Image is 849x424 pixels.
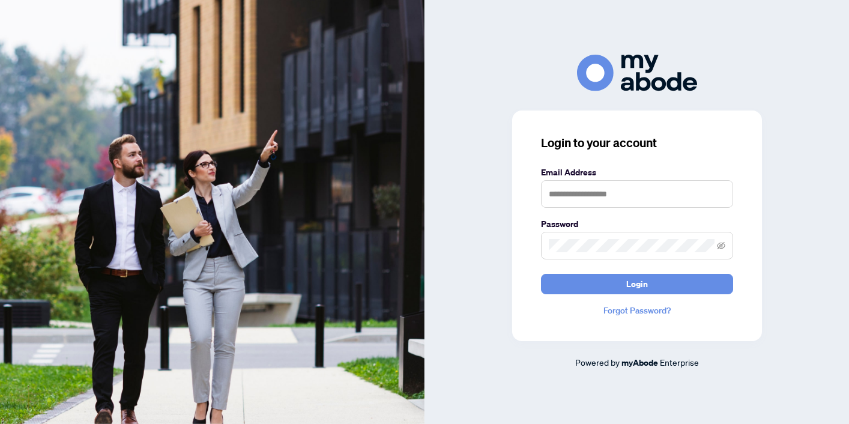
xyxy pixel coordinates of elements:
span: Enterprise [660,357,699,368]
label: Email Address [541,166,733,179]
label: Password [541,217,733,231]
span: Powered by [575,357,620,368]
span: Login [626,274,648,294]
a: myAbode [621,356,658,369]
h3: Login to your account [541,135,733,151]
span: eye-invisible [717,241,725,250]
a: Forgot Password? [541,304,733,317]
button: Login [541,274,733,294]
img: ma-logo [577,55,697,91]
